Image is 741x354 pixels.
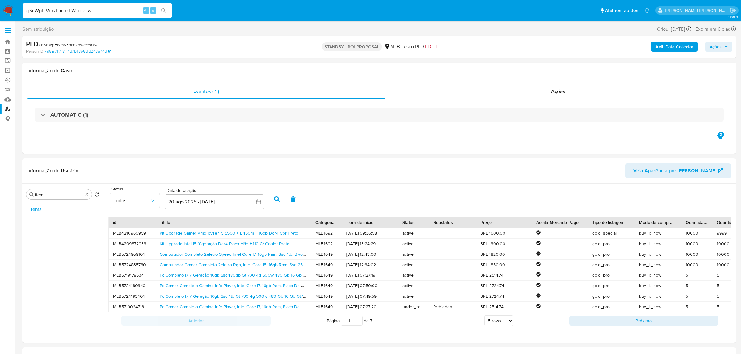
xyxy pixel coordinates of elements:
div: Substatus [434,219,471,226]
div: buy_it_now [635,302,681,312]
div: gold_pro [588,291,635,301]
p: STANDBY - ROI PROPOSAL [322,42,382,51]
b: Person ID [26,49,43,54]
div: [DATE] 09:36:58 [342,228,398,238]
button: Items [24,202,102,217]
div: active [398,239,429,249]
div: 5 [681,270,712,280]
div: MLB1649 [311,291,342,301]
span: 7 [370,318,372,324]
button: Anterior [121,316,271,326]
div: [DATE] 07:49:59 [342,291,398,301]
a: Sair [730,7,736,14]
input: Procurar [35,192,83,198]
div: gold_pro [588,239,635,249]
div: AUTOMATIC (1) [35,108,724,122]
div: BRL 1820.00 [476,249,532,259]
span: s [152,7,154,13]
div: buy_it_now [635,270,681,280]
a: Computador Gamer Completo 2eletro Rgb, Intel Core I5, 16gb Ram, Ssd 256gb, Fonte 500w, Monitor 23... [160,262,437,268]
div: 10000 [681,260,712,270]
a: Notificações [645,8,650,13]
div: Status [402,219,425,226]
div: BRL 2514.74 [476,302,532,312]
div: BRL 1600.00 [476,228,532,238]
div: Hora de início [346,219,394,226]
div: MLB1649 [311,302,342,312]
div: [DATE] 12:43:00 [342,249,398,259]
div: MLB5724180340 [109,281,155,291]
a: Kit Upgrade Gamer Amd Ryzen 5 5500 + B450m + 16gb Ddr4 Cor Preto [160,230,298,236]
div: gold_pro [588,281,635,291]
button: 20 ago 2025 - [DATE] [165,194,264,209]
div: 10000 [681,228,712,238]
span: - [692,25,694,33]
div: Categoria [315,219,338,226]
input: Pesquise usuários ou casos... [23,7,172,15]
div: MLB1649 [311,260,342,270]
div: 5 [681,291,712,301]
p: emerson.gomes@mercadopago.com.br [665,7,728,13]
button: Próximo [569,316,719,326]
button: common.sort_by [110,193,160,208]
div: [DATE] 12:34:02 [342,260,398,270]
div: MLB4210960959 [109,228,155,238]
span: Atalhos rápidos [605,7,638,14]
div: gold_special [588,228,635,238]
button: Ações [705,42,732,52]
div: MLB5719024718 [109,302,155,312]
div: gold_pro [588,249,635,259]
div: active [398,260,429,270]
span: # qScWpFlVrnvEachkhWcccaJw [39,42,97,48]
button: search-icon [157,6,170,15]
div: MLB1649 [311,270,342,280]
span: Alt [144,7,149,13]
div: Modo de compra [639,219,677,226]
div: MLB1649 [311,249,342,259]
b: AML Data Collector [655,42,693,52]
span: Eventos ( 1 ) [193,88,219,95]
div: gold_pro [588,260,635,270]
span: Status [111,187,161,191]
div: [DATE] 07:50:00 [342,281,398,291]
button: AML Data Collector [651,42,698,52]
a: Kit Upgrade Intel I5 9°geração Ddr4 Placa Mãe H110 C/ Cooler Preto [160,240,289,247]
a: Pc Gamer Completo Gaming Info Player, Intel Core I7, 16gb Ram, Placa De Vídeo Geforce 4gb, Ssd 51... [160,282,455,289]
span: Ações [551,88,565,95]
div: BRL 1300.00 [476,239,532,249]
span: Ações [710,42,722,52]
a: Pc Completo I7 7 Geração 16gb Ssd480gb Gt 730 4g 500w 480 Gb 16 Gb Gt730 4gb [160,272,323,278]
button: Apagar busca [84,192,89,197]
span: Página de [327,316,372,326]
div: [DATE] 13:24:29 [342,239,398,249]
div: MLB5724835730 [109,260,155,270]
div: buy_it_now [635,281,681,291]
div: Aceita Mercado Pago [536,219,584,226]
button: Procurar [29,192,34,197]
div: active [398,281,429,291]
div: 10000 [681,249,712,259]
h3: AUTOMATIC (1) [50,111,88,118]
span: Expira em 6 dias [695,26,730,33]
div: buy_it_now [635,249,681,259]
div: [DATE] 07:27:20 [342,302,398,312]
div: under_review [398,302,429,312]
div: Quantidade inicial [686,219,708,226]
div: gold_pro [588,302,635,312]
div: [DATE] 07:27:19 [342,270,398,280]
button: Retornar ao pedido padrão [94,192,99,199]
div: buy_it_now [635,228,681,238]
div: MLB1692 [311,239,342,249]
div: BRL 2724.74 [476,281,532,291]
div: Criou: [DATE] [657,25,691,33]
div: active [398,228,429,238]
div: MLB5724959164 [109,249,155,259]
div: active [398,291,429,301]
a: Computador Completo 2eletro Speed Intel Core I7, 16gb Ram, Ssd 1tb, Bivolt, Monitor 20 Led - Cd2e... [160,251,365,257]
div: buy_it_now [635,239,681,249]
div: Data de criação [165,188,264,193]
div: BRL 1850.00 [476,260,532,270]
div: forbidden [429,302,476,312]
div: Título [160,219,307,226]
div: MLB [384,43,400,50]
